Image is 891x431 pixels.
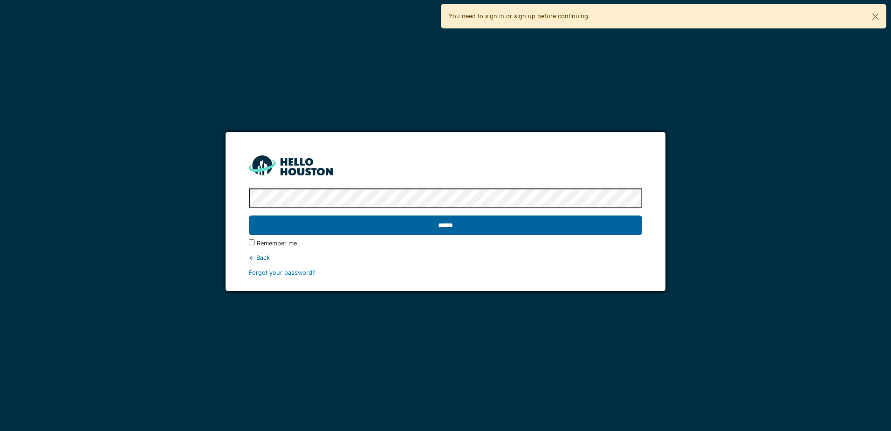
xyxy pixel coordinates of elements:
div: ← Back [249,253,642,262]
div: You need to sign in or sign up before continuing. [441,4,886,28]
a: Forgot your password? [249,269,315,276]
img: HH_line-BYnF2_Hg.png [249,155,333,175]
button: Close [865,4,886,29]
label: Remember me [257,239,297,248]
